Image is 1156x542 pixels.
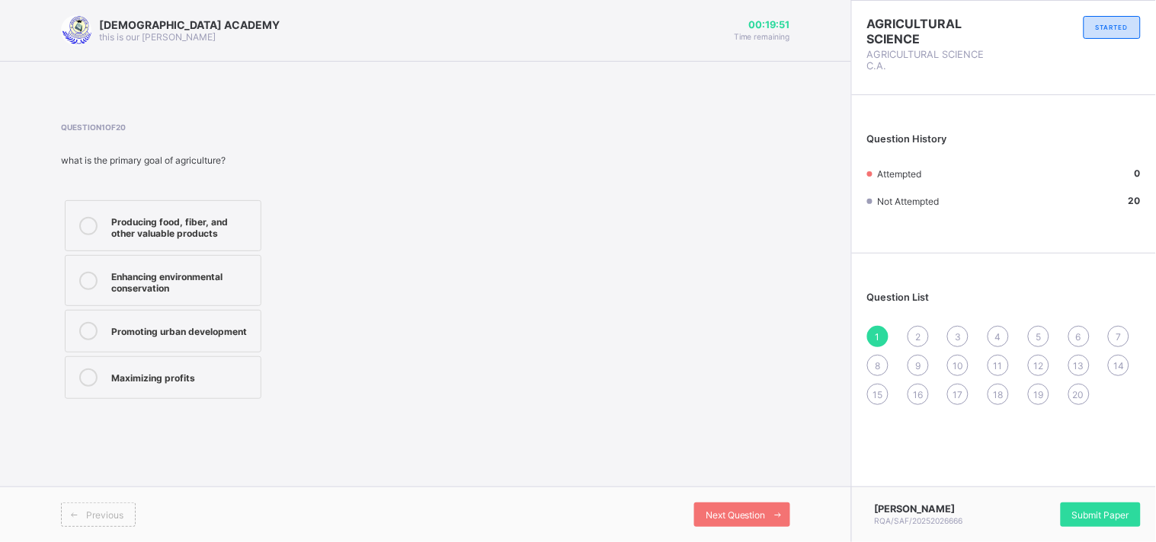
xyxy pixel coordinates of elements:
[913,389,923,400] span: 16
[915,331,921,343] span: 2
[1036,331,1041,343] span: 5
[1096,24,1129,31] span: STARTED
[995,331,1001,343] span: 4
[1074,360,1084,371] span: 13
[876,360,881,371] span: 8
[86,509,123,521] span: Previous
[1076,331,1081,343] span: 6
[915,360,921,371] span: 9
[994,389,1004,400] span: 18
[61,123,402,132] span: Question 1 of 20
[876,331,880,343] span: 1
[111,212,253,239] div: Producing food, fiber, and other valuable products
[875,516,963,525] span: RQA/SAF/20252026666
[953,360,963,371] span: 10
[1135,167,1141,179] b: 0
[873,389,883,400] span: 15
[994,360,1003,371] span: 11
[867,16,1004,46] span: AGRICULTURAL SCIENCE
[734,19,790,30] span: 00:19:51
[1129,195,1141,206] b: 20
[1113,360,1124,371] span: 14
[1116,331,1122,343] span: 7
[99,18,280,31] span: [DEMOGRAPHIC_DATA] ACADEMY
[111,322,253,337] div: Promoting urban development
[867,292,930,303] span: Question List
[953,389,963,400] span: 17
[706,509,766,521] span: Next Question
[99,31,216,43] span: this is our [PERSON_NAME]
[111,267,253,294] div: Enhancing environmental conservation
[1033,360,1043,371] span: 12
[1073,389,1084,400] span: 20
[867,133,947,145] span: Question History
[877,196,939,207] span: Not Attempted
[875,503,963,515] span: [PERSON_NAME]
[111,368,253,384] div: Maximizing profits
[955,331,961,343] span: 3
[61,155,402,166] div: what is the primary goal of agriculture?
[734,32,790,41] span: Time remaining
[877,168,921,180] span: Attempted
[1072,509,1129,521] span: Submit Paper
[1033,389,1043,400] span: 19
[867,49,1004,72] span: AGRICULTURAL SCIENCE C.A.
